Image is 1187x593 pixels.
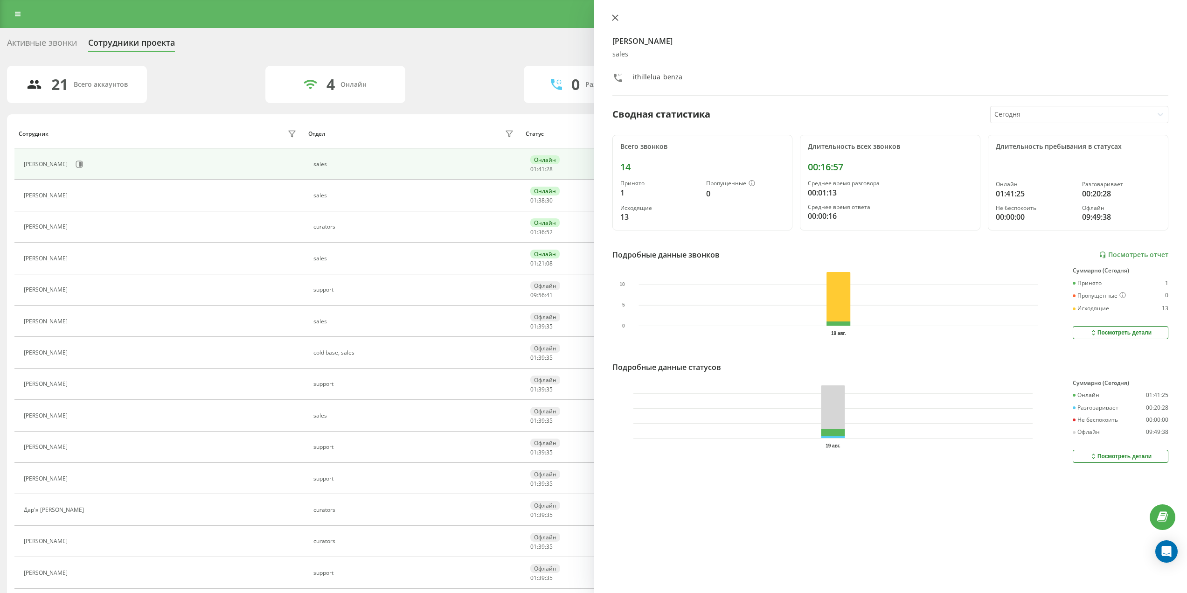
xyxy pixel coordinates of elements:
[538,354,545,362] span: 39
[538,480,545,488] span: 39
[706,188,784,199] div: 0
[530,543,537,551] span: 01
[996,188,1074,199] div: 01:41:25
[1073,405,1118,411] div: Разговаривает
[530,480,537,488] span: 01
[546,259,553,267] span: 08
[24,538,70,544] div: [PERSON_NAME]
[530,197,553,204] div: : :
[530,533,560,542] div: Офлайн
[1073,380,1168,386] div: Суммарно (Сегодня)
[530,386,553,393] div: : :
[1082,205,1160,211] div: Офлайн
[530,323,553,330] div: : :
[530,448,537,456] span: 01
[585,81,636,89] div: Разговаривают
[622,303,625,308] text: 5
[546,322,553,330] span: 35
[1146,405,1168,411] div: 00:20:28
[538,196,545,204] span: 38
[1073,305,1109,312] div: Исходящие
[808,180,972,187] div: Среднее время разговора
[612,35,1169,47] h4: [PERSON_NAME]
[530,196,537,204] span: 01
[1073,280,1102,286] div: Принято
[530,281,560,290] div: Офлайн
[530,322,537,330] span: 01
[24,286,70,293] div: [PERSON_NAME]
[313,412,516,419] div: sales
[1155,540,1178,563] div: Open Intercom Messenger
[538,417,545,425] span: 39
[538,259,545,267] span: 21
[313,507,516,513] div: curators
[530,165,537,173] span: 01
[1082,181,1160,188] div: Разговаривает
[530,418,553,424] div: : :
[612,107,710,121] div: Сводная статистика
[546,574,553,582] span: 35
[24,255,70,262] div: [PERSON_NAME]
[538,322,545,330] span: 39
[546,448,553,456] span: 35
[546,480,553,488] span: 35
[24,192,70,199] div: [PERSON_NAME]
[530,166,553,173] div: : :
[1162,305,1168,312] div: 13
[620,143,785,151] div: Всего звонков
[1165,280,1168,286] div: 1
[326,76,335,93] div: 4
[1165,292,1168,300] div: 0
[1146,429,1168,435] div: 09:49:38
[313,286,516,293] div: support
[1146,417,1168,423] div: 00:00:00
[313,475,516,482] div: support
[996,205,1074,211] div: Не беспокоить
[24,318,70,325] div: [PERSON_NAME]
[1073,450,1168,463] button: Посмотреть детали
[313,161,516,167] div: sales
[1073,292,1126,300] div: Пропущенные
[538,543,545,551] span: 39
[1073,267,1168,274] div: Суммарно (Сегодня)
[530,544,553,550] div: : :
[530,385,537,393] span: 01
[530,228,537,236] span: 01
[530,511,537,519] span: 01
[619,282,625,287] text: 10
[530,250,560,258] div: Онлайн
[530,354,537,362] span: 01
[633,72,682,86] div: ithillelua_benza
[530,481,553,487] div: : :
[313,223,516,230] div: curators
[996,143,1160,151] div: Длительность пребывания в статусах
[7,38,77,52] div: Активные звонки
[808,204,972,210] div: Среднее время ответа
[996,181,1074,188] div: Онлайн
[24,412,70,419] div: [PERSON_NAME]
[530,376,560,384] div: Офлайн
[808,210,972,222] div: 00:00:16
[530,355,553,361] div: : :
[24,570,70,576] div: [PERSON_NAME]
[620,211,699,223] div: 13
[622,323,625,328] text: 0
[571,76,580,93] div: 0
[612,362,721,373] div: Подробные данные статусов
[1073,326,1168,339] button: Посмотреть детали
[530,417,537,425] span: 01
[530,229,553,236] div: : :
[24,161,70,167] div: [PERSON_NAME]
[1146,392,1168,398] div: 01:41:25
[1099,251,1168,259] a: Посмотреть отчет
[530,439,560,447] div: Офлайн
[1082,188,1160,199] div: 00:20:28
[313,318,516,325] div: sales
[526,131,544,137] div: Статус
[808,187,972,198] div: 00:01:13
[538,448,545,456] span: 39
[530,155,560,164] div: Онлайн
[530,344,560,353] div: Офлайн
[308,131,325,137] div: Отдел
[530,291,537,299] span: 09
